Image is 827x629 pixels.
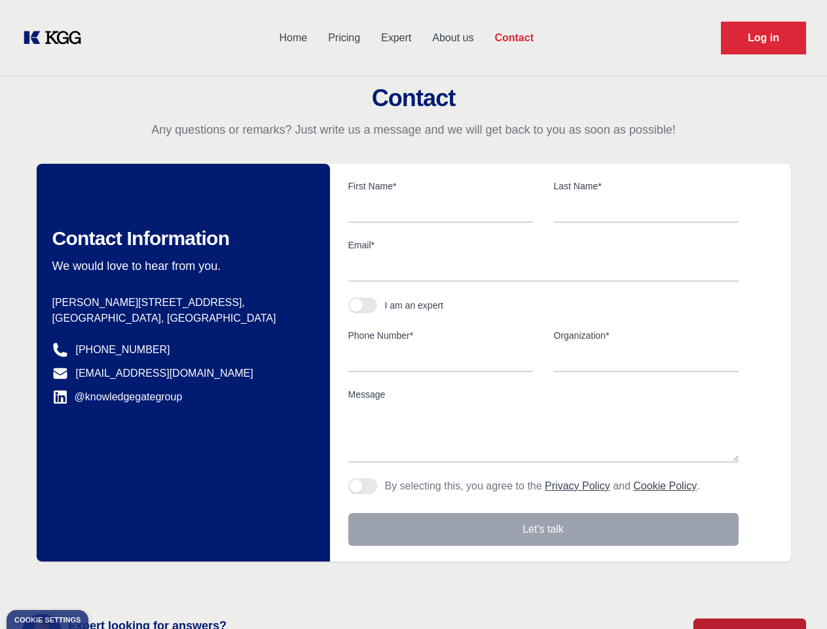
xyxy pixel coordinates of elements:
a: Expert [371,21,422,55]
a: @knowledgegategroup [52,389,183,405]
h2: Contact [16,85,811,111]
label: Last Name* [554,180,739,193]
div: Cookie settings [14,617,81,624]
label: First Name* [348,180,533,193]
a: [PHONE_NUMBER] [76,342,170,358]
label: Message [348,388,739,401]
div: I am an expert [385,299,444,312]
p: We would love to hear from you. [52,258,309,274]
label: Phone Number* [348,329,533,342]
a: Cookie Policy [633,480,697,491]
button: Let's talk [348,513,739,546]
a: KOL Knowledge Platform: Talk to Key External Experts (KEE) [21,28,92,48]
a: Home [268,21,318,55]
a: About us [422,21,484,55]
a: [EMAIL_ADDRESS][DOMAIN_NAME] [76,366,253,381]
a: Privacy Policy [545,480,610,491]
p: By selecting this, you agree to the and . [385,478,700,494]
p: [PERSON_NAME][STREET_ADDRESS], [52,295,309,311]
p: Any questions or remarks? Just write us a message and we will get back to you as soon as possible! [16,122,811,138]
a: Contact [484,21,544,55]
a: Request Demo [721,22,806,54]
h2: Contact Information [52,227,309,250]
label: Organization* [554,329,739,342]
p: [GEOGRAPHIC_DATA], [GEOGRAPHIC_DATA] [52,311,309,326]
iframe: Chat Widget [762,566,827,629]
label: Email* [348,238,739,252]
a: Pricing [318,21,371,55]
